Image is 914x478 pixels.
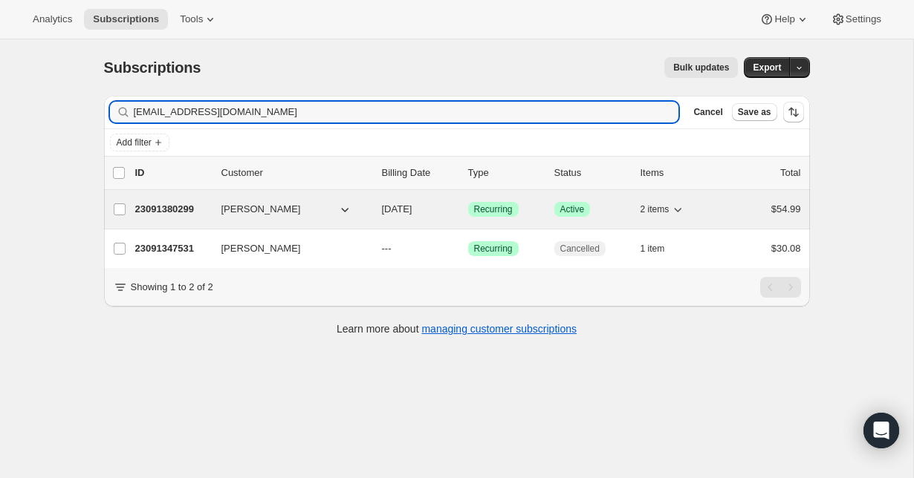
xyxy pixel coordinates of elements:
p: ID [135,166,210,180]
span: Tools [180,13,203,25]
button: [PERSON_NAME] [213,197,361,221]
span: Analytics [33,13,72,25]
span: Subscriptions [93,13,159,25]
p: Showing 1 to 2 of 2 [131,280,213,295]
span: Bulk updates [673,62,729,73]
p: Customer [221,166,370,180]
div: 23091347531[PERSON_NAME]---SuccessRecurringCancelled1 item$30.08 [135,238,801,259]
span: Export [753,62,781,73]
span: Subscriptions [104,59,201,76]
button: [PERSON_NAME] [213,237,361,261]
span: $54.99 [771,203,801,215]
button: Add filter [110,134,169,151]
p: Total [780,166,800,180]
span: Active [560,203,585,215]
span: [PERSON_NAME] [221,202,301,217]
p: Status [554,166,629,180]
span: [PERSON_NAME] [221,241,301,256]
button: Cancel [687,103,728,121]
a: managing customer subscriptions [421,323,577,335]
p: Learn more about [337,321,577,336]
button: Bulk updates [664,57,738,78]
p: 23091380299 [135,202,210,217]
button: Subscriptions [84,9,168,30]
span: Cancelled [560,243,600,255]
div: IDCustomerBilling DateTypeStatusItemsTotal [135,166,801,180]
div: Items [641,166,715,180]
span: Cancel [693,106,722,118]
button: Sort the results [783,102,804,122]
button: Tools [171,9,227,30]
button: Analytics [24,9,81,30]
nav: Pagination [760,277,801,298]
span: Help [774,13,794,25]
button: 1 item [641,238,681,259]
p: Billing Date [382,166,456,180]
span: 1 item [641,243,665,255]
span: Recurring [474,203,513,215]
span: [DATE] [382,203,412,215]
span: Add filter [117,137,152,148]
span: --- [382,243,392,254]
p: 23091347531 [135,241,210,256]
span: Settings [846,13,881,25]
button: Save as [732,103,777,121]
div: Open Intercom Messenger [863,413,899,448]
span: 2 items [641,203,670,215]
button: Settings [822,9,890,30]
button: Export [744,57,790,78]
input: Filter subscribers [134,102,679,122]
span: Save as [738,106,771,118]
button: 2 items [641,199,686,220]
span: Recurring [474,243,513,255]
button: Help [751,9,818,30]
span: $30.08 [771,243,801,254]
div: Type [468,166,542,180]
div: 23091380299[PERSON_NAME][DATE]SuccessRecurringSuccessActive2 items$54.99 [135,199,801,220]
